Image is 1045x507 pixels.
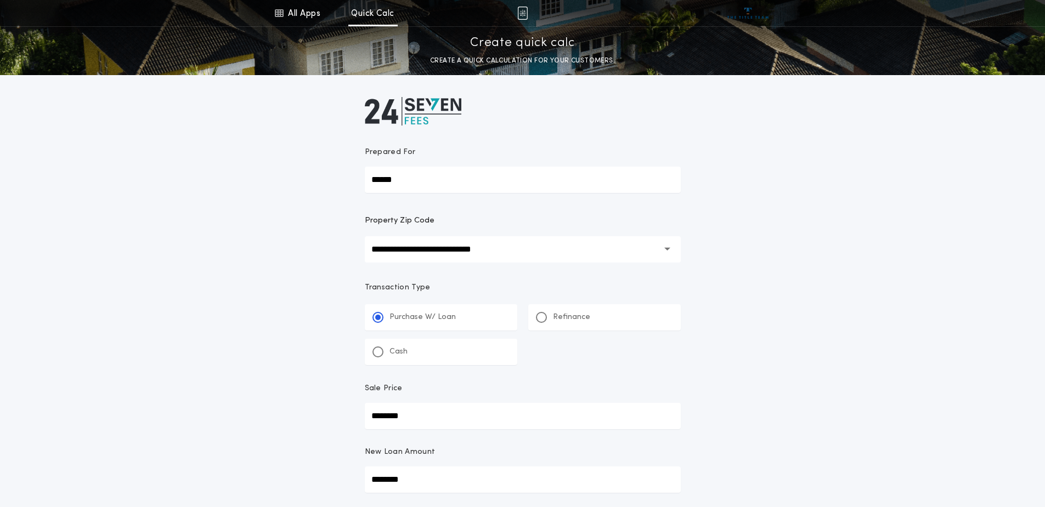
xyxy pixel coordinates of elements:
[517,7,528,20] img: img
[389,312,456,323] p: Purchase W/ Loan
[365,403,681,429] input: Sale Price
[470,35,575,52] p: Create quick calc
[365,214,434,227] label: Property Zip Code
[365,147,416,158] p: Prepared For
[365,167,681,193] input: Prepared For
[365,383,403,394] p: Sale Price
[553,312,590,323] p: Refinance
[365,466,681,493] input: New Loan Amount
[727,8,769,19] img: vs-icon
[365,97,461,126] img: logo
[365,447,436,458] p: New Loan Amount
[430,55,615,66] p: CREATE A QUICK CALCULATION FOR YOUR CUSTOMERS.
[389,346,408,357] p: Cash
[365,282,681,293] p: Transaction Type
